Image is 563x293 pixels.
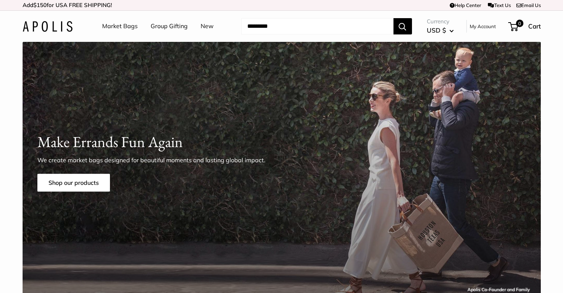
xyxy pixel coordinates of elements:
span: Currency [427,16,454,27]
a: Help Center [450,2,481,8]
a: Market Bags [102,21,138,32]
input: Search... [241,18,393,34]
a: My Account [470,22,496,31]
button: USD $ [427,24,454,36]
span: $150 [33,1,47,9]
a: 0 Cart [509,20,541,32]
a: Group Gifting [151,21,188,32]
img: Apolis [23,21,73,32]
a: New [201,21,214,32]
p: We create market bags designed for beautiful moments and lasting global impact. [37,156,278,164]
a: Email Us [516,2,541,8]
span: 0 [516,20,523,27]
h1: Make Errands Fun Again [37,131,526,153]
span: USD $ [427,26,446,34]
span: Cart [528,22,541,30]
a: Shop our products [37,174,110,192]
a: Text Us [488,2,510,8]
button: Search [393,18,412,34]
